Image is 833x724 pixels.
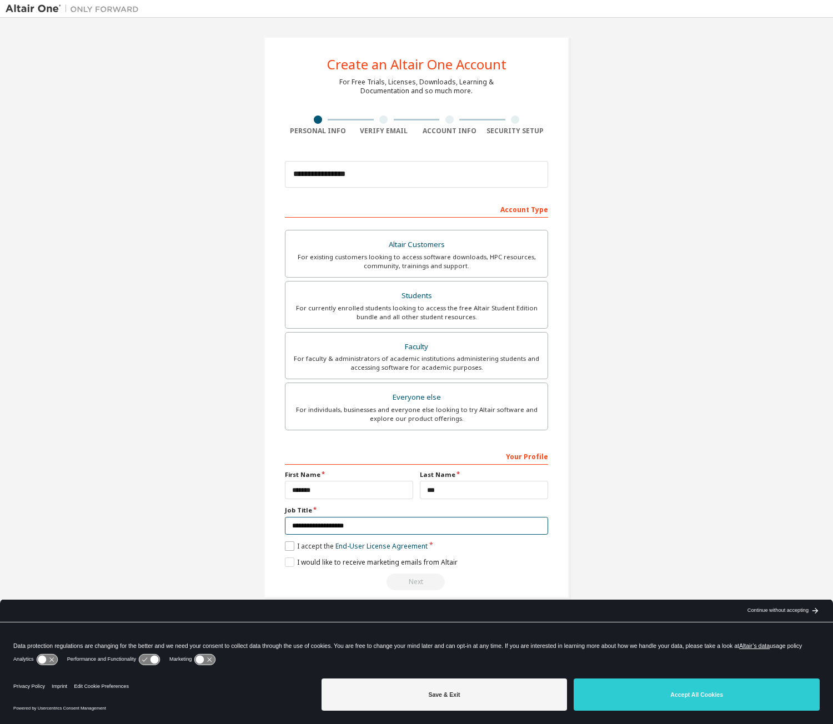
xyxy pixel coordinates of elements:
label: I would like to receive marketing emails from Altair [285,557,458,567]
div: Personal Info [285,127,351,135]
div: Students [292,288,541,304]
div: Verify Email [351,127,417,135]
label: First Name [285,470,413,479]
label: Job Title [285,506,548,515]
label: Last Name [420,470,548,479]
a: End-User License Agreement [335,541,428,551]
img: Altair One [6,3,144,14]
div: For Free Trials, Licenses, Downloads, Learning & Documentation and so much more. [339,78,494,95]
div: For existing customers looking to access software downloads, HPC resources, community, trainings ... [292,253,541,270]
div: For currently enrolled students looking to access the free Altair Student Edition bundle and all ... [292,304,541,321]
div: Faculty [292,339,541,355]
div: Account Type [285,200,548,218]
div: Security Setup [483,127,549,135]
label: I accept the [285,541,428,551]
div: Everyone else [292,390,541,405]
div: For individuals, businesses and everyone else looking to try Altair software and explore our prod... [292,405,541,423]
div: For faculty & administrators of academic institutions administering students and accessing softwa... [292,354,541,372]
div: Your Profile [285,447,548,465]
div: Create an Altair One Account [327,58,506,71]
div: Altair Customers [292,237,541,253]
div: Read and acccept EULA to continue [285,574,548,590]
div: Account Info [416,127,483,135]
